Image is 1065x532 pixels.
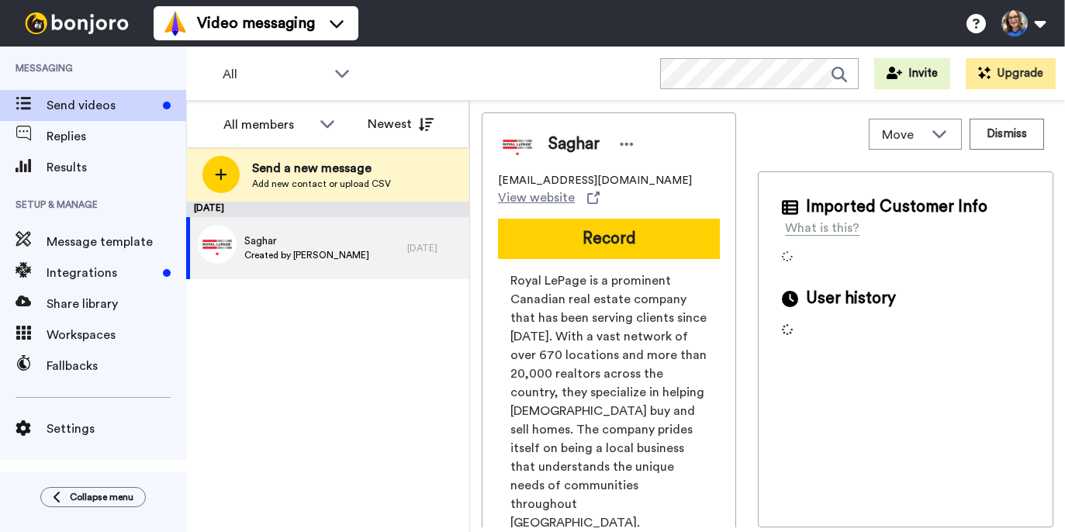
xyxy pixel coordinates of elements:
[874,58,950,89] button: Invite
[806,287,896,310] span: User history
[806,195,987,219] span: Imported Customer Info
[498,125,537,164] img: Image of Saghar
[498,219,720,259] button: Record
[548,133,600,156] span: Saghar
[163,11,188,36] img: vm-color.svg
[970,119,1044,150] button: Dismiss
[47,127,186,146] span: Replies
[356,109,445,140] button: Newest
[40,487,146,507] button: Collapse menu
[407,242,462,254] div: [DATE]
[785,219,859,237] div: What is this?
[244,233,369,249] span: Saghar
[223,65,327,84] span: All
[70,491,133,503] span: Collapse menu
[47,420,186,438] span: Settings
[47,96,157,115] span: Send videos
[197,12,315,34] span: Video messaging
[882,126,924,144] span: Move
[47,158,186,177] span: Results
[47,233,186,251] span: Message template
[198,225,237,264] img: b2080e6f-aad2-418a-9196-a896ee0c16d2.png
[47,264,157,282] span: Integrations
[223,116,312,134] div: All members
[498,188,575,207] span: View website
[47,357,186,375] span: Fallbacks
[244,249,369,261] span: Created by [PERSON_NAME]
[498,188,600,207] a: View website
[498,173,692,188] span: [EMAIL_ADDRESS][DOMAIN_NAME]
[47,326,186,344] span: Workspaces
[252,178,391,190] span: Add new contact or upload CSV
[510,271,707,532] span: Royal LePage is a prominent Canadian real estate company that has been serving clients since [DAT...
[252,159,391,178] span: Send a new message
[47,295,186,313] span: Share library
[186,202,469,217] div: [DATE]
[19,12,135,34] img: bj-logo-header-white.svg
[966,58,1056,89] button: Upgrade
